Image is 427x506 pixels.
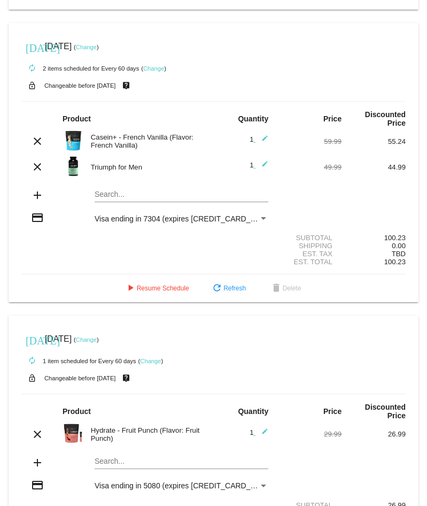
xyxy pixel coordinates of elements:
[95,190,268,199] input: Search...
[277,137,341,145] div: 59.99
[250,135,268,143] span: 1
[202,279,254,298] button: Refresh
[323,114,341,123] strong: Price
[270,282,283,295] mat-icon: delete
[255,160,268,173] mat-icon: edit
[250,161,268,169] span: 1
[365,403,406,420] strong: Discounted Price
[86,163,214,171] div: Triumph for Men
[140,358,161,364] a: Change
[138,358,164,364] small: ( )
[124,282,137,295] mat-icon: play_arrow
[95,481,274,490] span: Visa ending in 5080 (expires [CREDIT_CARD_DATA])
[31,211,44,224] mat-icon: credit_card
[392,250,406,258] span: TBD
[31,456,44,469] mat-icon: add
[141,65,166,72] small: ( )
[211,285,246,292] span: Refresh
[341,234,406,242] div: 100.23
[341,137,406,145] div: 55.24
[63,114,91,123] strong: Product
[63,407,91,416] strong: Product
[26,41,38,53] mat-icon: [DATE]
[277,242,341,250] div: Shipping
[95,481,268,490] mat-select: Payment Method
[392,242,406,250] span: 0.00
[26,371,38,385] mat-icon: lock_open
[31,479,44,492] mat-icon: credit_card
[21,358,136,364] small: 1 item scheduled for Every 60 days
[95,214,274,223] span: Visa ending in 7304 (expires [CREDIT_CARD_DATA])
[86,426,214,442] div: Hydrate - Fruit Punch (Flavor: Fruit Punch)
[26,62,38,75] mat-icon: autorenew
[63,156,84,177] img: Image-1-Triumph_carousel-front-transp.png
[341,430,406,438] div: 26.99
[250,428,268,436] span: 1
[86,133,214,149] div: Casein+ - French Vanilla (Flavor: French Vanilla)
[255,135,268,148] mat-icon: edit
[74,336,99,343] small: ( )
[255,428,268,441] mat-icon: edit
[365,110,406,127] strong: Discounted Price
[26,355,38,367] mat-icon: autorenew
[124,285,189,292] span: Resume Schedule
[31,189,44,202] mat-icon: add
[238,114,268,123] strong: Quantity
[63,423,84,444] img: Image-1-Hydrate-1S-FP-BAGPACKET-1000x1000-1.png
[211,282,223,295] mat-icon: refresh
[143,65,164,72] a: Change
[31,160,44,173] mat-icon: clear
[21,65,139,72] small: 2 items scheduled for Every 60 days
[261,279,310,298] button: Delete
[115,279,198,298] button: Resume Schedule
[120,371,133,385] mat-icon: live_help
[31,135,44,148] mat-icon: clear
[277,250,341,258] div: Est. Tax
[238,407,268,416] strong: Quantity
[95,457,268,466] input: Search...
[323,407,341,416] strong: Price
[120,79,133,93] mat-icon: live_help
[95,214,268,223] mat-select: Payment Method
[277,234,341,242] div: Subtotal
[270,285,301,292] span: Delete
[26,333,38,346] mat-icon: [DATE]
[277,430,341,438] div: 29.99
[74,44,99,50] small: ( )
[76,336,97,343] a: Change
[44,82,116,89] small: Changeable before [DATE]
[277,258,341,266] div: Est. Total
[26,79,38,93] mat-icon: lock_open
[44,375,116,381] small: Changeable before [DATE]
[63,130,84,151] img: Image-1-Carousel-Casein-Vanilla.png
[76,44,97,50] a: Change
[384,258,406,266] span: 100.23
[31,428,44,441] mat-icon: clear
[277,163,341,171] div: 49.99
[341,163,406,171] div: 44.99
